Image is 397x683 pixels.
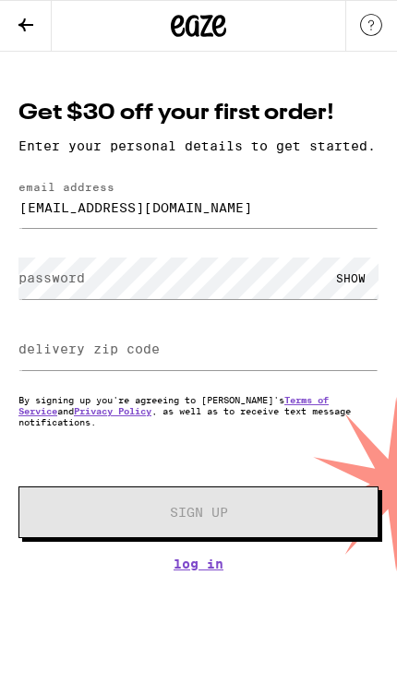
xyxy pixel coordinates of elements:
[18,394,379,427] p: By signing up you're agreeing to [PERSON_NAME]'s and , as well as to receive text message notific...
[18,341,160,356] label: delivery zip code
[74,405,151,416] a: Privacy Policy
[18,557,379,571] a: Log In
[18,138,379,153] p: Enter your personal details to get started.
[18,486,379,538] button: Sign Up
[18,98,379,129] h1: Get $30 off your first order!
[18,329,379,370] input: delivery zip code
[323,258,379,299] div: SHOW
[18,181,114,193] label: email address
[18,394,329,416] a: Terms of Service
[18,186,379,228] input: email address
[170,506,228,519] span: Sign Up
[18,270,85,285] label: password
